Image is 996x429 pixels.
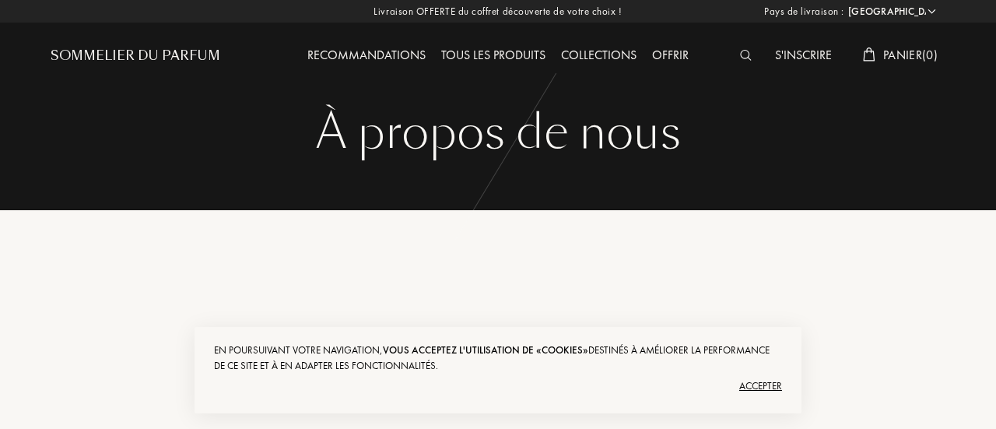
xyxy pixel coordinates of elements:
[214,343,782,374] div: En poursuivant votre navigation, destinés à améliorer la performance de ce site et à en adapter l...
[764,4,844,19] span: Pays de livraison :
[767,47,840,63] a: S'inscrire
[883,47,938,63] span: Panier ( 0 )
[644,47,696,63] a: Offrir
[214,374,782,399] div: Accepter
[433,47,553,63] a: Tous les produits
[51,47,220,65] a: Sommelier du Parfum
[300,46,433,66] div: Recommandations
[553,46,644,66] div: Collections
[644,46,696,66] div: Offrir
[863,47,875,62] img: cart_white.svg
[300,47,433,63] a: Recommandations
[383,343,588,357] span: vous acceptez l'utilisation de «cookies»
[767,46,840,66] div: S'inscrire
[740,50,752,61] img: search_icn_white.svg
[553,47,644,63] a: Collections
[62,101,934,164] div: À propos de nous
[433,46,553,66] div: Tous les produits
